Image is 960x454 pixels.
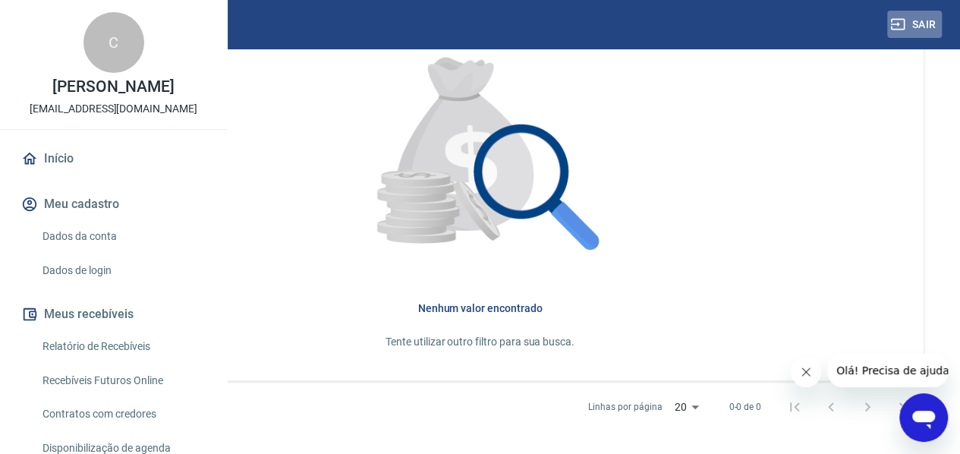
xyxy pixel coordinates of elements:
p: Linhas por página [588,400,662,414]
a: Contratos com credores [36,399,209,430]
a: Dados de login [36,255,209,286]
a: Relatório de Recebíveis [36,331,209,362]
span: Tente utilizar outro filtro para sua busca. [386,336,574,348]
p: 0-0 de 0 [729,400,761,414]
button: Sair [887,11,942,39]
p: [PERSON_NAME] [52,79,174,95]
iframe: Botão para abrir a janela de mensagens [899,393,948,442]
h6: Nenhum valor encontrado [61,301,899,316]
a: Dados da conta [36,221,209,252]
iframe: Fechar mensagem [791,357,821,387]
span: Olá! Precisa de ajuda? [9,11,127,23]
div: C [83,12,144,73]
div: 20 [668,396,704,418]
a: Início [18,142,209,175]
p: [EMAIL_ADDRESS][DOMAIN_NAME] [30,101,197,117]
img: Nenhum item encontrado [342,15,618,295]
a: Recebíveis Futuros Online [36,365,209,396]
button: Meus recebíveis [18,298,209,331]
iframe: Mensagem da empresa [827,354,948,387]
button: Meu cadastro [18,188,209,221]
